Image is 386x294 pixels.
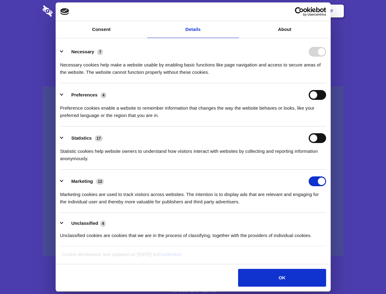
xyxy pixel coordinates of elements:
div: Preference cookies enable a website to remember information that changes the way the website beha... [60,100,326,119]
img: logo-wordmark-white-trans-d4663122ce5f474addd5e946df7df03e33cb6a1c49d2221995e7729f52c070b2.svg [42,5,95,17]
img: logo [60,8,69,15]
a: Contact [248,2,276,21]
button: Preferences (4) [60,90,110,100]
div: Cookie declaration last updated on [DATE] by [57,251,329,263]
iframe: Drift Widget Chat Controller [355,263,379,287]
button: Statistics (17) [60,133,107,143]
button: OK [238,269,326,287]
label: Marketing [71,179,93,184]
a: Details [147,21,239,38]
h4: Auto-redaction of sensitive data, encrypted data sharing and self-destructing private chats. Shar... [42,56,344,76]
a: Consent [56,21,147,38]
span: 4 [101,92,106,98]
label: Preferences [71,92,97,97]
button: Unclassified (4) [60,220,110,227]
a: Login [277,2,304,21]
button: Necessary (7) [60,47,107,57]
span: 4 [100,221,106,227]
a: Usercentrics Cookiebot - opens in a new window [273,7,326,16]
label: Statistics [71,135,92,141]
div: Marketing cookies are used to track visitors across websites. The intention is to display ads tha... [60,186,326,205]
span: 13 [96,179,104,185]
div: Unclassified cookies are cookies that we are in the process of classifying, together with the pro... [60,227,326,239]
div: Necessary cookies help make a website usable by enabling basic functions like page navigation and... [60,57,326,76]
div: Statistic cookies help website owners to understand how visitors interact with websites by collec... [60,143,326,162]
button: Marketing (13) [60,176,108,186]
h1: Eliminate Slack Data Loss. [42,28,344,50]
span: 17 [95,135,103,141]
label: Necessary [71,49,94,54]
span: 7 [97,49,103,55]
a: Wistia video thumbnail [42,86,344,256]
a: Pricing [179,2,206,21]
a: Cookiebot [158,252,182,257]
a: About [239,21,331,38]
